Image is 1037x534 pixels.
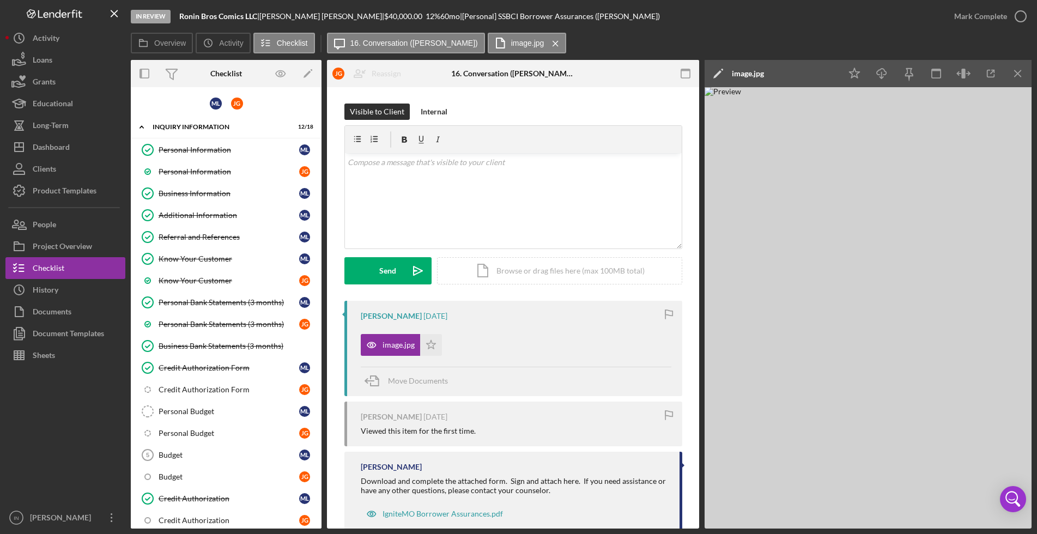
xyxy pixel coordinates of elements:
button: Visible to Client [344,104,410,120]
button: Move Documents [361,367,459,395]
div: 12 / 18 [294,124,313,130]
div: Visible to Client [350,104,404,120]
button: image.jpg [361,334,442,356]
a: Personal Bank Statements (3 months)ML [136,292,316,313]
button: Send [344,257,432,284]
div: 16. Conversation ([PERSON_NAME]) [451,69,575,78]
div: image.jpg [383,341,415,349]
a: Credit AuthorizationJG [136,509,316,531]
div: [PERSON_NAME] [PERSON_NAME] | [259,12,384,21]
div: Know Your Customer [159,254,299,263]
button: IgniteMO Borrower Assurances.pdf [361,503,508,525]
div: Referral and References [159,233,299,241]
div: Mark Complete [954,5,1007,27]
a: Educational [5,93,125,114]
div: M L [299,297,310,308]
div: 12 % [426,12,440,21]
div: | [179,12,259,21]
tspan: 5 [146,452,149,458]
button: Sheets [5,344,125,366]
label: Activity [219,39,243,47]
div: Checklist [33,257,64,282]
div: Know Your Customer [159,276,299,285]
button: People [5,214,125,235]
div: M L [299,362,310,373]
div: Project Overview [33,235,92,260]
a: Loans [5,49,125,71]
div: image.jpg [732,69,764,78]
label: image.jpg [511,39,544,47]
div: Budget [159,451,299,459]
div: Credit Authorization [159,516,299,525]
div: Documents [33,301,71,325]
div: Download and complete the attached form. Sign and attach here. If you need assistance or have any... [361,477,669,494]
button: Product Templates [5,180,125,202]
div: Credit Authorization Form [159,363,299,372]
button: Checklist [5,257,125,279]
a: Credit Authorization FormML [136,357,316,379]
div: Personal Budget [159,429,299,438]
div: Document Templates [33,323,104,347]
div: Grants [33,71,56,95]
div: J G [231,98,243,110]
div: [PERSON_NAME] [361,412,422,421]
div: Send [379,257,396,284]
div: M L [299,232,310,242]
div: Educational [33,93,73,117]
b: Ronin Bros Comics LLC [179,11,257,21]
div: Activity [33,27,59,52]
div: IgniteMO Borrower Assurances.pdf [383,509,503,518]
a: BudgetJG [136,466,316,488]
div: Viewed this item for the first time. [361,427,476,435]
div: Business Information [159,189,299,198]
div: M L [299,144,310,155]
div: M L [299,253,310,264]
button: IN[PERSON_NAME] [5,507,125,529]
a: Know Your CustomerJG [136,270,316,292]
div: J G [299,275,310,286]
text: IN [14,515,19,521]
button: Long-Term [5,114,125,136]
label: Overview [154,39,186,47]
div: Long-Term [33,114,69,139]
div: Dashboard [33,136,70,161]
div: In Review [131,10,171,23]
div: Personal Budget [159,407,299,416]
div: Reassign [372,63,401,84]
button: Activity [5,27,125,49]
div: [PERSON_NAME] [361,312,422,320]
button: Internal [415,104,453,120]
label: 16. Conversation ([PERSON_NAME]) [350,39,478,47]
button: Documents [5,301,125,323]
a: Know Your CustomerML [136,248,316,270]
div: History [33,279,58,304]
a: Business Bank Statements (3 months) [136,335,316,357]
div: Business Bank Statements (3 months) [159,342,316,350]
button: 16. Conversation ([PERSON_NAME]) [327,33,485,53]
div: J G [299,384,310,395]
div: M L [299,450,310,460]
div: Internal [421,104,447,120]
label: Checklist [277,39,308,47]
a: Personal InformationML [136,139,316,161]
div: Personal Bank Statements (3 months) [159,298,299,307]
span: Move Documents [388,376,448,385]
time: 2025-08-23 20:22 [423,312,447,320]
button: Checklist [253,33,315,53]
a: Clients [5,158,125,180]
div: Personal Information [159,167,299,176]
button: image.jpg [488,33,567,53]
button: Grants [5,71,125,93]
div: Checklist [210,69,242,78]
button: Activity [196,33,250,53]
div: 60 mo [440,12,460,21]
div: People [33,214,56,238]
div: J G [332,68,344,80]
div: J G [299,428,310,439]
a: Credit AuthorizationML [136,488,316,509]
div: M L [299,188,310,199]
